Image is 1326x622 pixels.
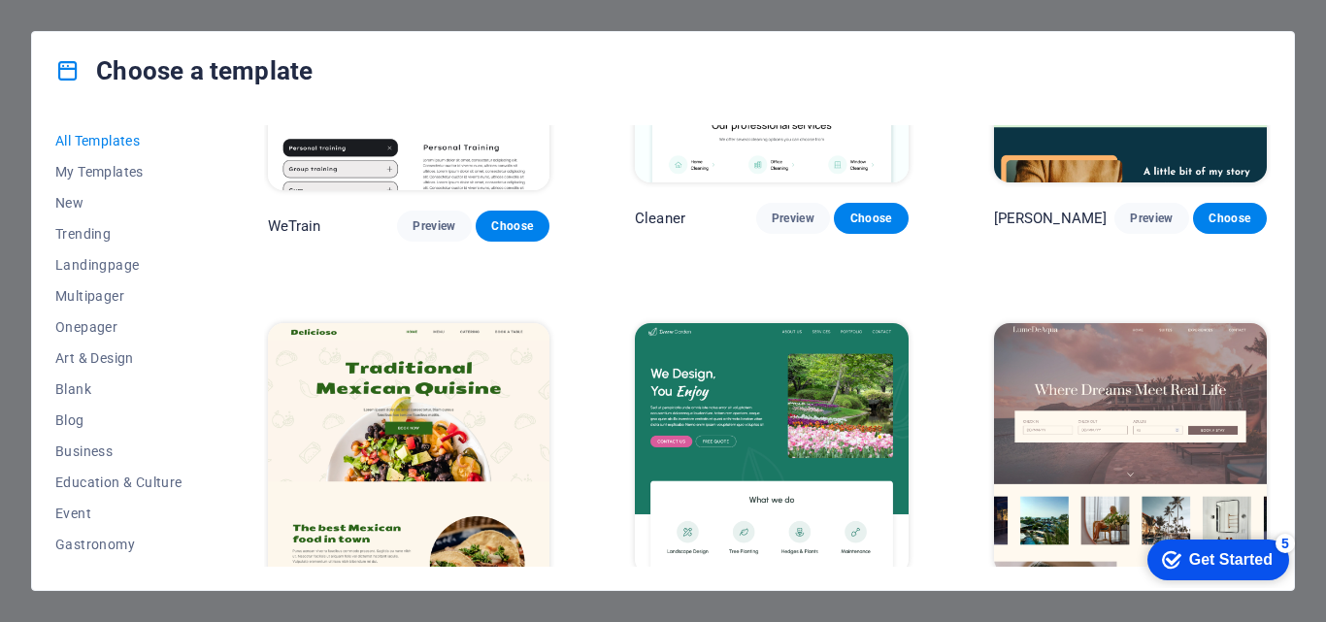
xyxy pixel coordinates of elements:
span: New [55,195,182,211]
button: Preview [756,203,830,234]
button: Choose [476,211,549,242]
span: Blank [55,381,182,397]
button: Blog [55,405,182,436]
div: 5 [144,4,163,23]
span: All Templates [55,133,182,148]
span: My Templates [55,164,182,180]
button: Gastronomy [55,529,182,560]
button: Blank [55,374,182,405]
img: Delicioso [268,323,549,583]
h4: Choose a template [55,55,313,86]
button: Choose [834,203,908,234]
span: Choose [1209,211,1251,226]
span: Preview [1130,211,1173,226]
button: Business [55,436,182,467]
span: Event [55,506,182,521]
span: Choose [849,211,892,226]
button: All Templates [55,125,182,156]
button: Multipager [55,280,182,311]
p: Cleaner [635,209,685,228]
span: Multipager [55,288,182,304]
div: Get Started [57,21,141,39]
button: Onepager [55,311,182,343]
img: LumeDeAqua [994,323,1268,574]
span: Preview [413,218,455,234]
button: Preview [1114,203,1188,234]
span: Blog [55,412,182,428]
span: Trending [55,226,182,242]
span: Onepager [55,319,182,335]
span: Education & Culture [55,475,182,490]
p: [PERSON_NAME] [994,209,1108,228]
button: Landingpage [55,249,182,280]
button: Trending [55,218,182,249]
span: Business [55,443,182,459]
button: Health [55,560,182,591]
button: Choose [1193,203,1267,234]
button: Art & Design [55,343,182,374]
span: Gastronomy [55,537,182,552]
p: WeTrain [268,216,321,236]
button: Event [55,498,182,529]
span: Preview [772,211,814,226]
img: Dream Garden [635,323,908,574]
span: Landingpage [55,257,182,273]
div: Get Started 5 items remaining, 0% complete [16,10,157,50]
button: My Templates [55,156,182,187]
span: Art & Design [55,350,182,366]
button: Preview [397,211,471,242]
button: New [55,187,182,218]
button: Education & Culture [55,467,182,498]
span: Choose [491,218,534,234]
